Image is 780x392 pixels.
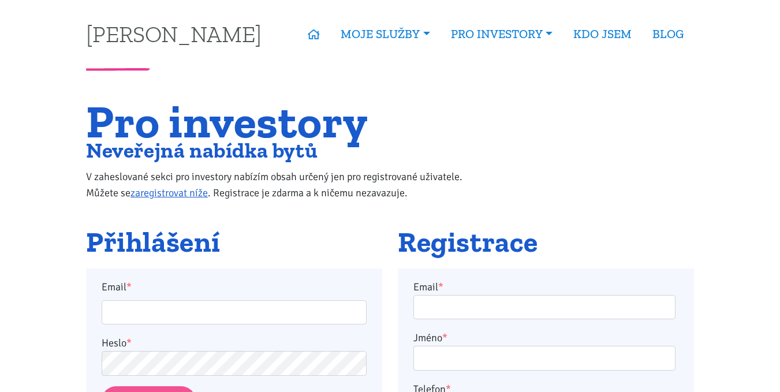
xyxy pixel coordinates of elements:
h2: Přihlášení [86,227,382,258]
label: Email [413,279,443,295]
h2: Registrace [398,227,694,258]
label: Email [94,279,375,295]
a: PRO INVESTORY [441,21,563,47]
h2: Neveřejná nabídka bytů [86,141,486,160]
a: MOJE SLUŽBY [330,21,440,47]
abbr: required [442,331,447,344]
a: KDO JSEM [563,21,642,47]
h1: Pro investory [86,102,486,141]
a: zaregistrovat níže [130,186,208,199]
abbr: required [438,281,443,293]
label: Heslo [102,335,132,351]
a: BLOG [642,21,694,47]
a: [PERSON_NAME] [86,23,262,45]
label: Jméno [413,330,447,346]
p: V zaheslované sekci pro investory nabízím obsah určený jen pro registrované uživatele. Můžete se ... [86,169,486,201]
